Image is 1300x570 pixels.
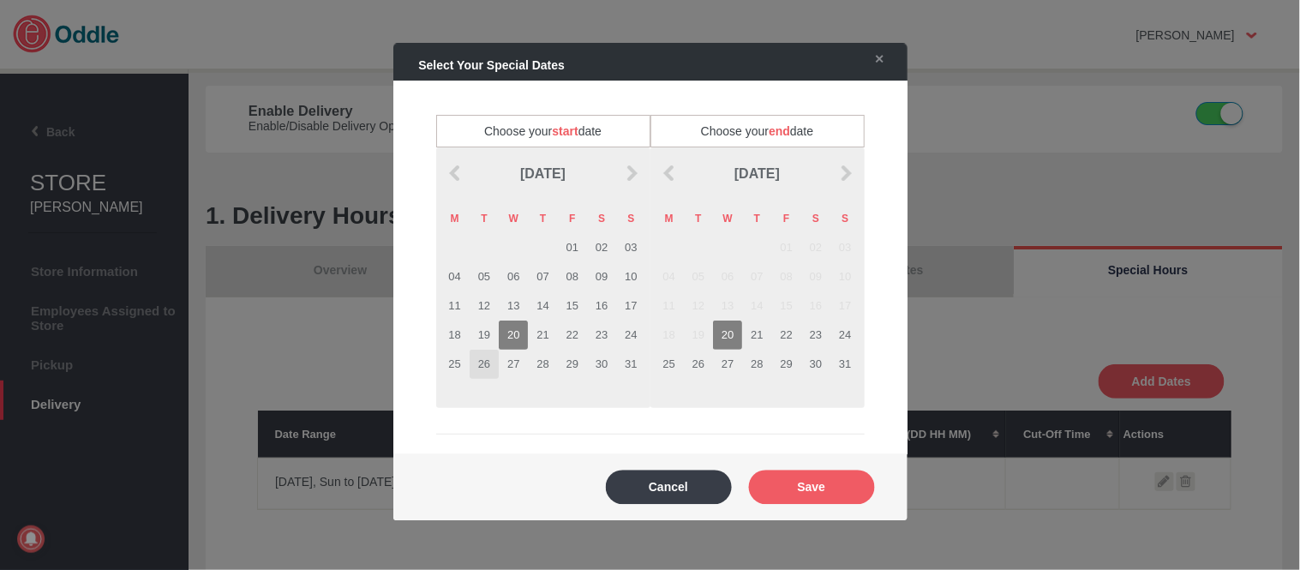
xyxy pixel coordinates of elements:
[684,204,713,233] th: T
[742,291,771,321] td: 14
[772,350,801,379] td: 29
[440,321,470,350] td: 18
[749,470,875,504] button: Save
[655,262,684,291] td: 04
[552,124,578,138] span: start
[616,321,645,350] td: 24
[837,165,854,182] img: next_arrow.png
[558,350,587,379] td: 29
[616,204,645,233] th: S
[528,262,557,291] td: 07
[558,204,587,233] th: F
[661,165,678,182] img: prev_arrow.png
[470,204,499,233] th: T
[587,350,616,379] td: 30
[801,204,830,233] th: S
[587,233,616,262] td: 02
[616,262,645,291] td: 10
[499,262,528,291] td: 06
[558,291,587,321] td: 15
[528,291,557,321] td: 14
[801,291,830,321] td: 16
[830,233,860,262] td: 03
[769,124,790,138] span: end
[772,291,801,321] td: 15
[616,233,645,262] td: 03
[742,350,771,379] td: 28
[402,50,849,81] div: Select Your Special Dates
[470,262,499,291] td: 05
[587,204,616,233] th: S
[655,350,684,379] td: 25
[616,291,645,321] td: 17
[655,291,684,321] td: 11
[440,204,470,233] th: M
[558,262,587,291] td: 08
[830,262,860,291] td: 10
[470,291,499,321] td: 12
[684,291,713,321] td: 12
[499,321,528,350] td: 20
[587,262,616,291] td: 09
[684,262,713,291] td: 05
[772,262,801,291] td: 08
[470,350,499,379] td: 26
[440,262,470,291] td: 04
[616,350,645,379] td: 31
[558,321,587,350] td: 22
[801,233,830,262] td: 02
[446,165,464,182] img: prev_arrow.png
[470,321,499,350] td: 19
[606,470,732,504] button: Cancel
[772,321,801,350] td: 22
[655,321,684,350] td: 18
[650,115,865,147] span: Choose your date
[713,350,742,379] td: 27
[713,204,742,233] th: W
[528,321,557,350] td: 21
[440,291,470,321] td: 11
[713,291,742,321] td: 13
[742,321,771,350] td: 21
[684,321,713,350] td: 19
[830,350,860,379] td: 31
[499,291,528,321] td: 13
[587,291,616,321] td: 16
[558,233,587,262] td: 01
[587,321,616,350] td: 23
[830,321,860,350] td: 24
[436,115,650,147] span: Choose your date
[742,204,771,233] th: T
[684,350,713,379] td: 26
[801,350,830,379] td: 30
[470,147,617,201] td: [DATE]
[713,321,742,350] td: 20
[623,165,640,182] img: next_arrow.png
[742,262,771,291] td: 07
[713,262,742,291] td: 06
[858,44,894,75] a: ✕
[684,147,831,201] td: [DATE]
[772,233,801,262] td: 01
[772,204,801,233] th: F
[830,204,860,233] th: S
[830,291,860,321] td: 17
[801,321,830,350] td: 23
[655,204,684,233] th: M
[499,350,528,379] td: 27
[528,350,557,379] td: 28
[528,204,557,233] th: T
[499,204,528,233] th: W
[801,262,830,291] td: 09
[440,350,470,379] td: 25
